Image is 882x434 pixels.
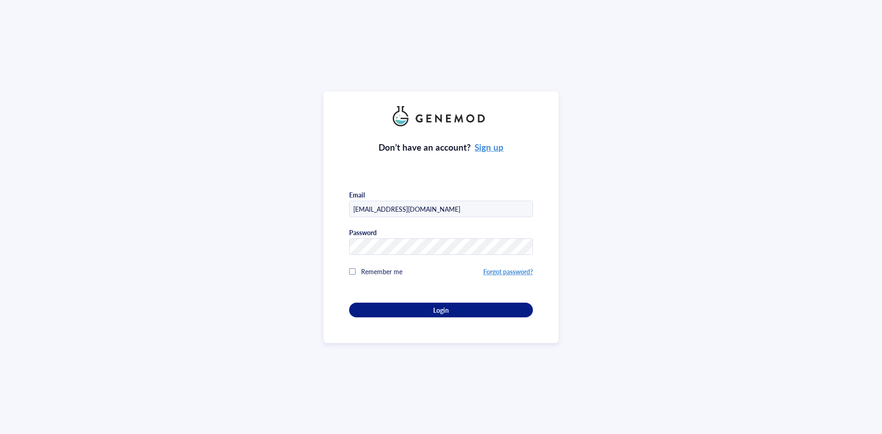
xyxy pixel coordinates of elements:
[483,267,533,276] a: Forgot password?
[393,106,489,126] img: genemod_logo_light-BcqUzbGq.png
[361,267,402,276] span: Remember me
[433,306,449,314] span: Login
[349,228,377,237] div: Password
[349,303,533,317] button: Login
[475,141,503,153] a: Sign up
[349,191,365,199] div: Email
[379,141,504,154] div: Don’t have an account?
